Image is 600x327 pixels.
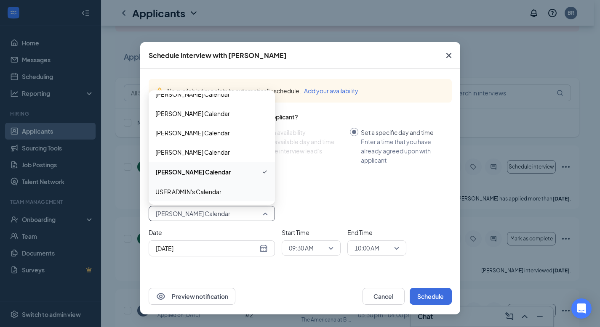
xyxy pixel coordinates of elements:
span: USER ADMIN's Calendar [155,187,221,196]
button: Schedule [410,288,452,305]
span: Date [149,228,275,237]
span: 09:30 AM [289,242,314,254]
svg: Eye [156,291,166,301]
svg: Warning [155,87,164,95]
button: Close [437,42,460,69]
div: Select from availability [243,128,343,137]
span: [PERSON_NAME] Calendar [155,148,230,157]
span: Start Time [282,228,341,237]
div: Set a specific day and time [361,128,445,137]
div: Open Intercom Messenger [571,298,592,319]
span: [PERSON_NAME] Calendar [155,167,231,177]
svg: Checkmark [261,167,268,177]
span: [PERSON_NAME] Calendar [155,128,230,137]
span: [PERSON_NAME] Calendar [155,90,230,99]
div: No available time slots to automatically schedule. [167,86,445,95]
div: Enter a time that you have already agreed upon with applicant [361,137,445,165]
div: How do you want to schedule time with the applicant? [149,113,452,121]
input: Aug 26, 2025 [156,244,258,253]
button: EyePreview notification [149,288,235,305]
button: Add your availability [304,86,358,95]
div: Choose an available day and time slot from the interview lead’s calendar [243,137,343,165]
svg: Cross [444,50,454,61]
span: [PERSON_NAME] Calendar [155,109,230,118]
span: [PERSON_NAME] Calendar [156,207,230,220]
span: End Time [347,228,406,237]
span: 10:00 AM [355,242,379,254]
button: Cancel [363,288,405,305]
div: Schedule Interview with [PERSON_NAME] [149,51,287,60]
